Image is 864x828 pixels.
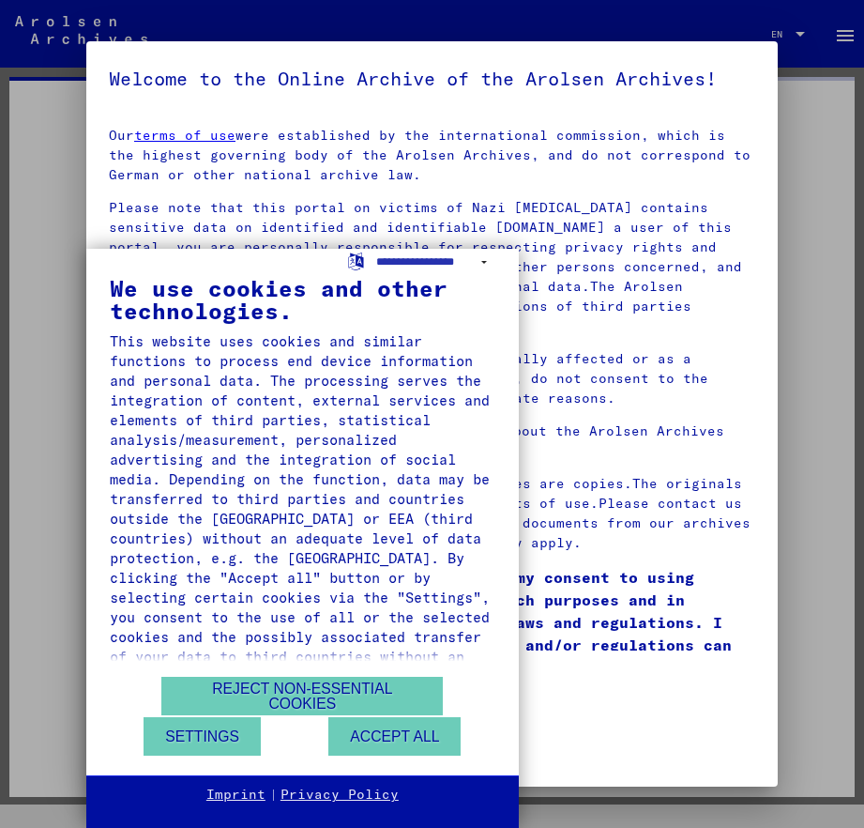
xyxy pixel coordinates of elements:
[280,786,399,805] a: Privacy Policy
[161,677,443,715] button: Reject non-essential cookies
[144,717,261,756] button: Settings
[110,277,495,322] div: We use cookies and other technologies.
[110,331,495,686] div: This website uses cookies and similar functions to process end device information and personal da...
[328,717,461,756] button: Accept all
[206,786,265,805] a: Imprint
